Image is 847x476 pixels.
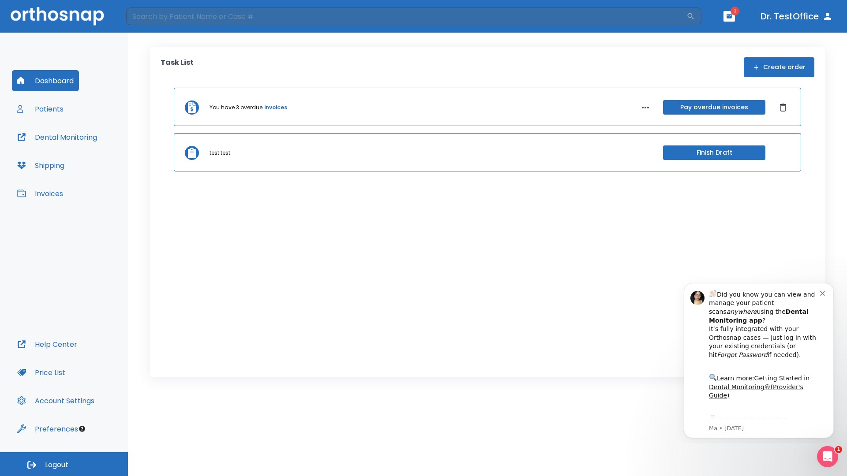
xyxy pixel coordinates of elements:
[757,8,836,24] button: Dr. TestOffice
[264,104,287,112] a: invoices
[38,149,150,157] p: Message from Ma, sent 6w ago
[12,98,69,119] button: Patients
[38,141,117,156] a: App Store
[210,149,230,157] p: test test
[210,104,262,112] p: You have 3 overdue
[817,446,838,467] iframe: Intercom live chat
[12,155,70,176] button: Shipping
[12,418,83,439] button: Preferences
[835,446,842,453] span: 1
[150,14,157,21] button: Dismiss notification
[45,460,68,470] span: Logout
[663,145,765,160] button: Finish Draft
[12,183,68,204] button: Invoices
[161,57,194,77] p: Task List
[12,390,100,411] button: Account Settings
[12,126,102,148] button: Dental Monitoring
[38,138,150,183] div: Download the app: | ​ Let us know if you need help getting started!
[12,70,79,91] button: Dashboard
[12,362,71,383] button: Price List
[12,334,82,355] button: Help Center
[731,7,739,15] span: 1
[663,100,765,115] button: Pay overdue invoices
[744,57,814,77] button: Create order
[776,100,790,115] button: Dismiss
[11,7,104,25] img: Orthosnap
[78,425,86,433] div: Tooltip anchor
[126,7,686,25] input: Search by Patient Name or Case #
[671,275,847,443] iframe: Intercom notifications message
